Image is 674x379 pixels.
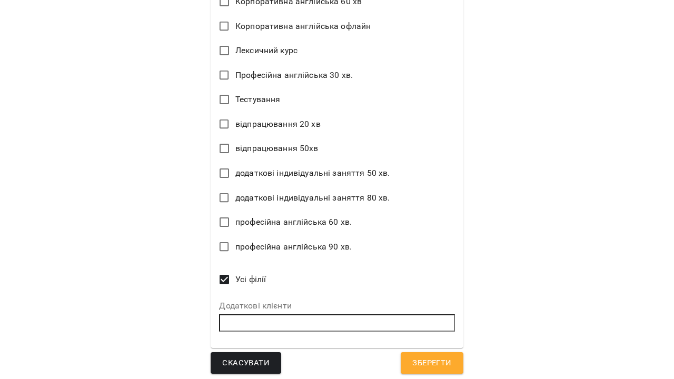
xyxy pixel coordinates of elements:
[412,356,451,370] span: Зберегти
[235,273,266,286] span: Усі філії
[235,216,352,228] span: професійна англійська 60 хв.
[211,352,281,374] button: Скасувати
[235,44,298,57] span: Лексичний курс
[235,241,352,253] span: професійна англійська 90 хв.
[222,356,270,370] span: Скасувати
[235,192,390,204] span: додаткові індивідуальні заняття 80 хв.
[235,142,319,155] span: відпрацювання 50хв
[235,20,371,33] span: Корпоративна англійська офлайн
[401,352,463,374] button: Зберегти
[235,167,390,179] span: додаткові індивідуальні заняття 50 хв.
[235,93,280,106] span: Тестування
[219,302,454,310] label: Додаткові клієнти
[235,118,321,131] span: відпрацювання 20 хв
[235,69,353,82] span: Професійна англійська 30 хв.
